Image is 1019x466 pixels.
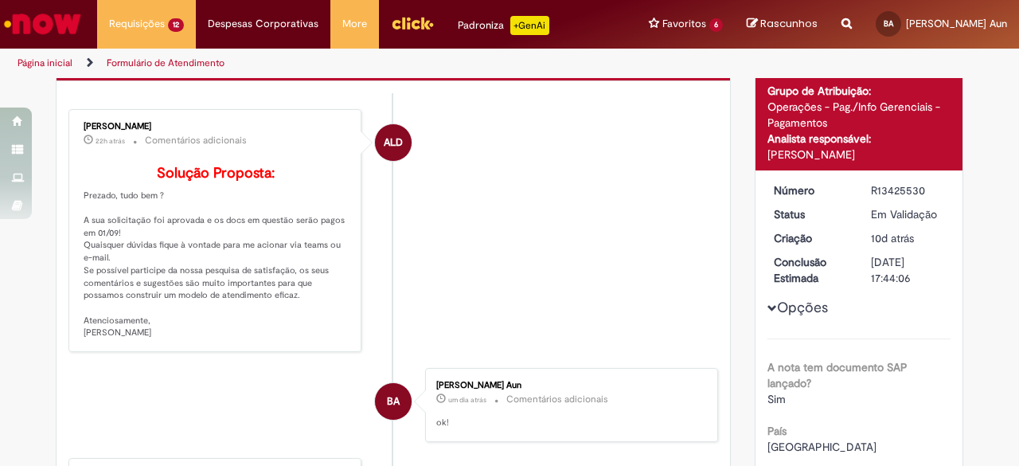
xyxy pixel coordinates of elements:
div: [PERSON_NAME] Aun [436,381,701,390]
small: Comentários adicionais [145,134,247,147]
small: Comentários adicionais [506,393,608,406]
p: ok! [436,417,701,429]
b: Solução Proposta: [157,164,275,182]
span: Despesas Corporativas [208,16,318,32]
div: Grupo de Atribuição: [767,83,951,99]
span: 12 [168,18,184,32]
div: 18/08/2025 15:44:03 [871,230,945,246]
a: Página inicial [18,57,72,69]
p: +GenAi [510,16,549,35]
dt: Criação [762,230,860,246]
div: Andressa Luiza Da Silva [375,124,412,161]
a: Formulário de Atendimento [107,57,224,69]
span: 22h atrás [96,136,125,146]
time: 27/08/2025 08:07:16 [448,395,486,405]
div: Em Validação [871,206,945,222]
span: Favoritos [662,16,706,32]
div: [DATE] 17:44:06 [871,254,945,286]
span: More [342,16,367,32]
span: um dia atrás [448,395,486,405]
span: ALD [384,123,403,162]
img: ServiceNow [2,8,84,40]
b: País [767,424,787,438]
div: Padroniza [458,16,549,35]
span: 10d atrás [871,231,914,245]
span: [GEOGRAPHIC_DATA] [767,440,876,454]
b: A nota tem documento SAP lançado? [767,360,908,390]
dt: Número [762,182,860,198]
div: R13425530 [871,182,945,198]
div: Operações - Pag./Info Gerenciais - Pagamentos [767,99,951,131]
a: Rascunhos [747,17,818,32]
ul: Trilhas de página [12,49,667,78]
p: Prezado, tudo bem ? A sua solicitação foi aprovada e os docs em questão serão pagos em 01/09! Qua... [84,166,349,339]
img: click_logo_yellow_360x200.png [391,11,434,35]
span: 6 [709,18,723,32]
span: [PERSON_NAME] Aun [906,17,1007,30]
time: 27/08/2025 11:45:10 [96,136,125,146]
span: BA [884,18,893,29]
dt: Conclusão Estimada [762,254,860,286]
div: [PERSON_NAME] [84,122,349,131]
span: Rascunhos [760,16,818,31]
dt: Status [762,206,860,222]
time: 18/08/2025 15:44:03 [871,231,914,245]
span: Requisições [109,16,165,32]
div: [PERSON_NAME] [767,147,951,163]
div: Bruna Castilho Aun [375,383,412,420]
span: Sim [767,392,786,406]
span: BA [387,382,400,421]
div: Analista responsável: [767,131,951,147]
